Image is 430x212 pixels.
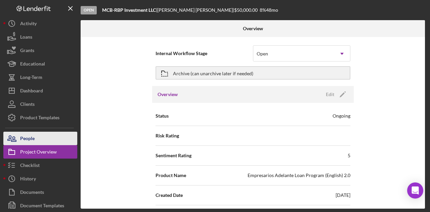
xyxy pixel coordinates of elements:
[20,57,45,72] div: Educational
[156,172,186,179] span: Product Name
[173,67,253,79] div: Archive (can unarchive later if needed)
[3,30,77,44] button: Loans
[3,84,77,97] button: Dashboard
[156,50,253,57] span: Internal Workflow Stage
[257,51,268,56] div: Open
[336,192,350,199] div: [DATE]
[3,159,77,172] button: Checklist
[243,26,263,31] b: Overview
[20,145,57,160] div: Project Overview
[3,132,77,145] button: People
[3,97,77,111] button: Clients
[156,113,169,119] span: Status
[157,7,234,13] div: [PERSON_NAME] [PERSON_NAME] |
[20,185,44,201] div: Documents
[3,44,77,57] button: Grants
[234,7,260,13] div: $50,000.00
[102,7,157,13] div: |
[3,17,77,30] button: Activity
[322,89,348,99] button: Edit
[3,57,77,71] button: Educational
[248,172,350,179] div: Empresarios Adelante Loan Program (English) 2.0
[326,89,334,99] div: Edit
[20,97,35,113] div: Clients
[156,132,179,139] span: Risk Rating
[266,7,278,13] div: 48 mo
[407,182,423,199] div: Open Intercom Messenger
[3,71,77,84] button: Long-Term
[156,152,191,159] span: Sentiment Rating
[333,113,350,119] div: Ongoing
[20,71,42,86] div: Long-Term
[20,132,35,147] div: People
[3,111,77,124] button: Product Templates
[20,172,36,187] div: History
[3,185,77,199] button: Documents
[81,6,97,14] div: Open
[20,30,32,45] div: Loans
[20,159,40,174] div: Checklist
[20,111,59,126] div: Product Templates
[156,192,183,199] span: Created Date
[348,152,350,159] div: 5
[20,84,43,99] div: Dashboard
[102,7,156,13] b: MCB-RBP Investment LLC
[3,145,77,159] button: Project Overview
[158,91,178,98] h3: Overview
[156,66,350,80] button: Archive (can unarchive later if needed)
[20,17,37,32] div: Activity
[20,44,34,59] div: Grants
[260,7,266,13] div: 8 %
[3,172,77,185] button: History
